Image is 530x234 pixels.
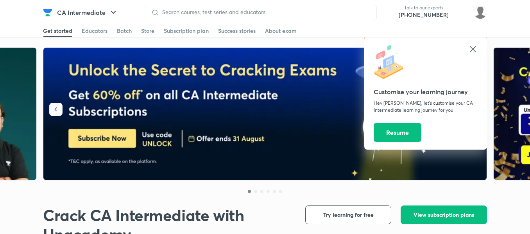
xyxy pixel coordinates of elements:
a: Educators [82,25,107,37]
span: Try learning for free [323,211,374,219]
div: Success stories [218,27,256,35]
a: About exam [265,25,297,37]
a: [PHONE_NUMBER] [399,11,449,19]
button: Resume [374,123,421,142]
img: avatar [455,6,467,19]
a: Get started [43,25,72,37]
input: Search courses, test series and educators [159,9,370,15]
p: Hey [PERSON_NAME], let’s customise your CA Intermediate learning journey for you [374,100,478,114]
button: CA Intermediate [52,5,123,20]
a: Success stories [218,25,256,37]
span: View subscription plans [414,211,474,219]
img: call-us [383,5,399,20]
img: Syeda Nayareen [474,6,487,19]
button: Try learning for free [305,205,391,224]
img: icon [374,45,409,80]
a: Store [141,25,154,37]
div: Get started [43,27,72,35]
div: About exam [265,27,297,35]
p: Talk to our experts [399,5,449,11]
div: Batch [117,27,132,35]
div: Subscription plan [164,27,209,35]
div: Educators [82,27,107,35]
a: Batch [117,25,132,37]
h5: Customise your learning journey [374,87,478,96]
div: Store [141,27,154,35]
a: Subscription plan [164,25,209,37]
img: Company Logo [43,8,52,17]
button: View subscription plans [401,205,487,224]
